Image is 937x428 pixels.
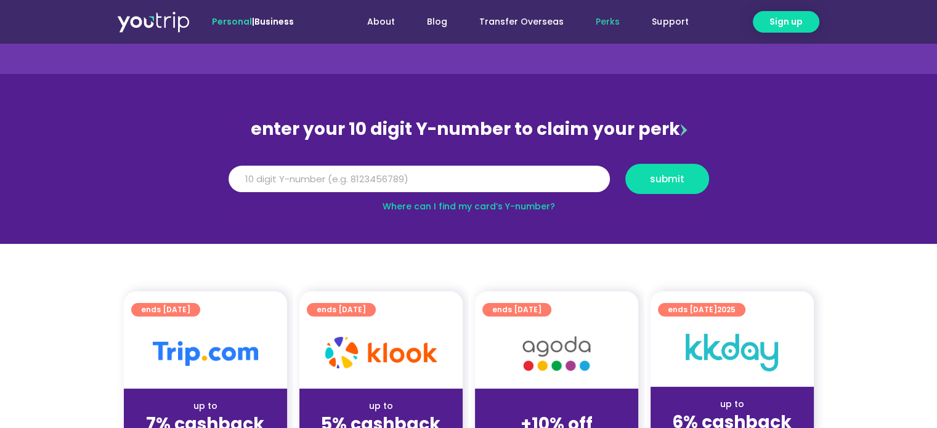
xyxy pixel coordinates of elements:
span: 2025 [717,304,736,315]
a: Business [254,15,294,28]
span: | [212,15,294,28]
div: enter your 10 digit Y-number to claim your perk [222,113,715,145]
span: Sign up [769,15,803,28]
a: ends [DATE]2025 [658,303,745,317]
div: up to [134,400,277,413]
span: submit [650,174,684,184]
nav: Menu [327,10,704,33]
span: ends [DATE] [141,303,190,317]
a: ends [DATE] [131,303,200,317]
a: ends [DATE] [482,303,551,317]
a: Blog [411,10,463,33]
span: up to [545,400,568,412]
span: ends [DATE] [492,303,542,317]
a: Perks [580,10,636,33]
span: Personal [212,15,252,28]
a: ends [DATE] [307,303,376,317]
a: About [351,10,411,33]
a: Transfer Overseas [463,10,580,33]
span: ends [DATE] [317,303,366,317]
form: Y Number [229,164,709,203]
a: Where can I find my card’s Y-number? [383,200,555,212]
span: ends [DATE] [668,303,736,317]
a: Sign up [753,11,819,33]
a: Support [636,10,704,33]
div: up to [660,398,804,411]
button: submit [625,164,709,194]
div: up to [309,400,453,413]
input: 10 digit Y-number (e.g. 8123456789) [229,166,610,193]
